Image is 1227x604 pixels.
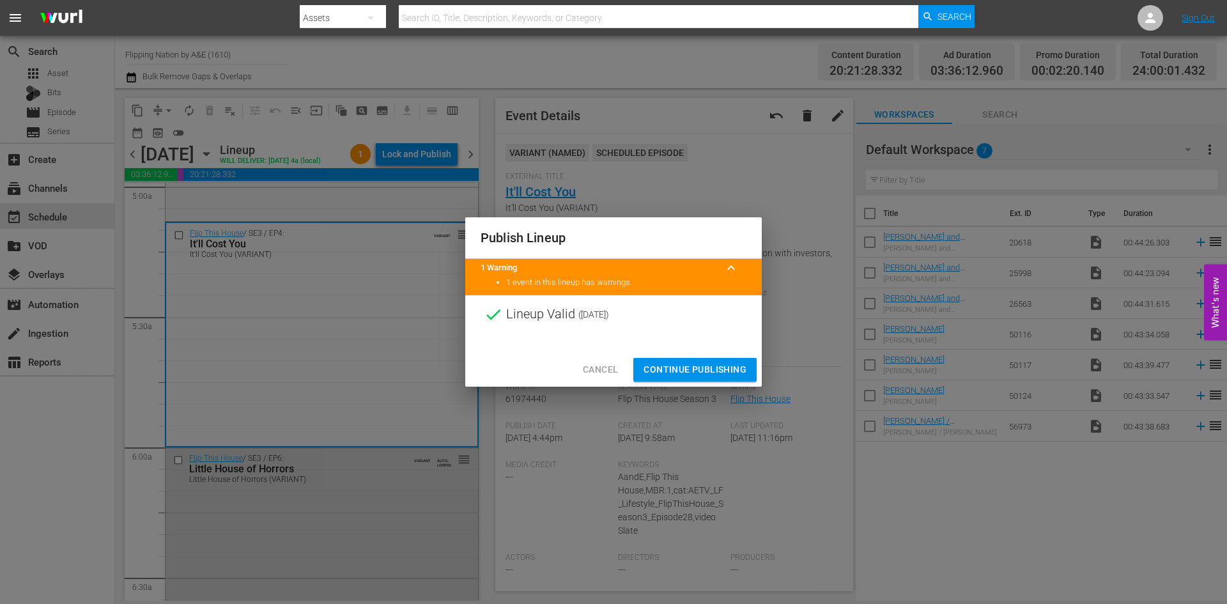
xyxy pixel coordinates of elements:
[633,358,757,382] button: Continue Publishing
[578,305,609,324] span: ( [DATE] )
[1204,264,1227,340] button: Open Feedback Widget
[8,10,23,26] span: menu
[644,362,746,378] span: Continue Publishing
[716,252,746,283] button: keyboard_arrow_up
[506,277,746,289] li: 1 event in this lineup has warnings.
[31,3,92,33] img: ans4CAIJ8jUAAAAAAAAAAAAAAAAAAAAAAAAgQb4GAAAAAAAAAAAAAAAAAAAAAAAAJMjXAAAAAAAAAAAAAAAAAAAAAAAAgAT5G...
[465,295,762,334] div: Lineup Valid
[481,228,746,248] h2: Publish Lineup
[583,362,618,378] span: Cancel
[723,260,739,275] span: keyboard_arrow_up
[573,358,628,382] button: Cancel
[938,5,971,28] span: Search
[481,262,716,274] title: 1 Warning
[1182,13,1215,23] a: Sign Out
